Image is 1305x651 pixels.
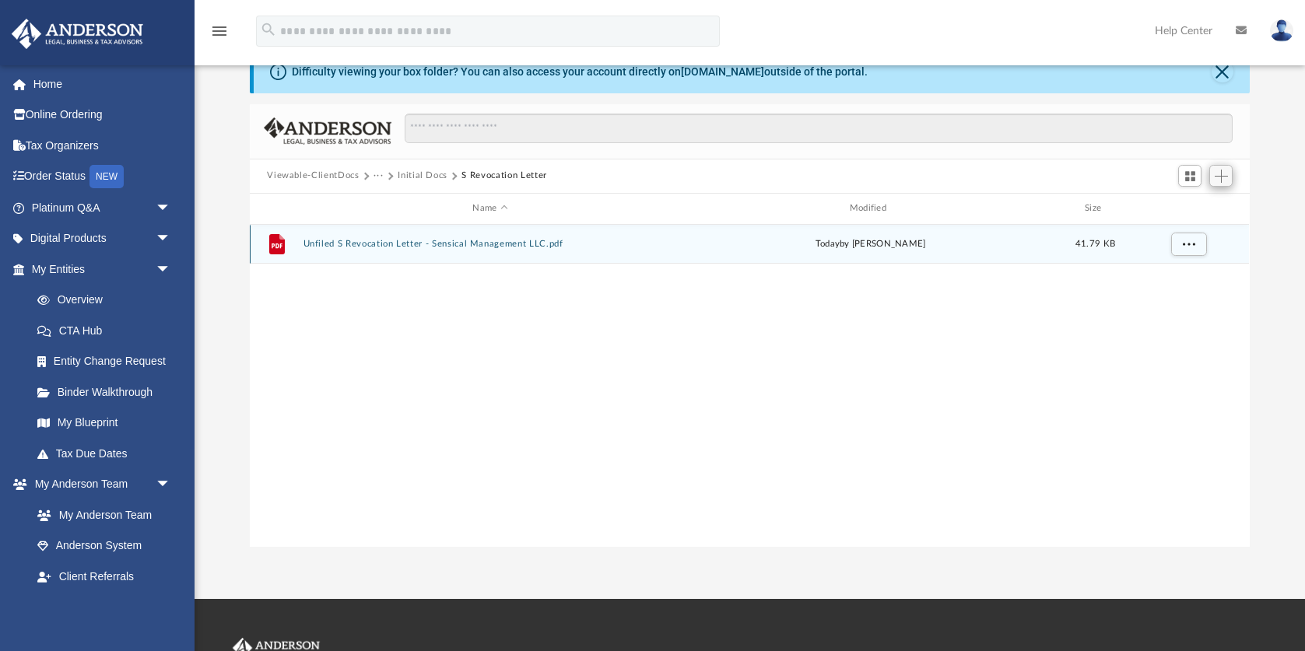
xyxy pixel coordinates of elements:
span: arrow_drop_down [156,223,187,255]
button: ··· [374,169,384,183]
a: My Blueprint [22,408,187,439]
button: Viewable-ClientDocs [267,169,359,183]
a: Digital Productsarrow_drop_down [11,223,195,254]
a: Anderson System [22,530,187,562]
a: My Entitiesarrow_drop_down [11,254,195,285]
a: My Anderson Teamarrow_drop_down [11,469,187,500]
span: arrow_drop_down [156,254,187,285]
a: My Anderson Team [22,499,179,530]
div: Modified [683,201,1058,215]
button: Switch to Grid View [1178,165,1202,187]
a: Entity Change Request [22,346,195,377]
div: Difficulty viewing your box folder? You can also access your account directly on outside of the p... [292,64,868,80]
button: More options [1171,233,1207,256]
a: CTA Hub [22,315,195,346]
button: Unfiled S Revocation Letter - Sensical Management LLC.pdf [303,239,677,249]
a: Online Ordering [11,100,195,131]
button: S Revocation Letter [461,169,546,183]
button: Close [1212,61,1233,82]
div: by [PERSON_NAME] [684,237,1058,251]
div: id [257,201,296,215]
a: [DOMAIN_NAME] [681,65,764,78]
a: Overview [22,285,195,316]
input: Search files and folders [405,114,1233,143]
span: arrow_drop_down [156,592,187,624]
span: arrow_drop_down [156,469,187,501]
span: arrow_drop_down [156,192,187,224]
a: Tax Organizers [11,130,195,161]
i: menu [210,22,229,40]
a: Platinum Q&Aarrow_drop_down [11,192,195,223]
a: Binder Walkthrough [22,376,195,408]
a: My Documentsarrow_drop_down [11,592,187,623]
a: Order StatusNEW [11,161,195,193]
span: 41.79 KB [1075,240,1115,248]
div: Size [1065,201,1127,215]
img: Anderson Advisors Platinum Portal [7,19,148,49]
img: User Pic [1270,19,1293,42]
a: menu [210,30,229,40]
div: NEW [89,165,124,188]
button: Initial Docs [398,169,447,183]
div: grid [250,225,1249,547]
a: Home [11,68,195,100]
span: today [816,240,840,248]
div: id [1134,201,1243,215]
div: Name [303,201,677,215]
button: Add [1209,165,1233,187]
i: search [260,21,277,38]
a: Tax Due Dates [22,438,195,469]
a: Client Referrals [22,561,187,592]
